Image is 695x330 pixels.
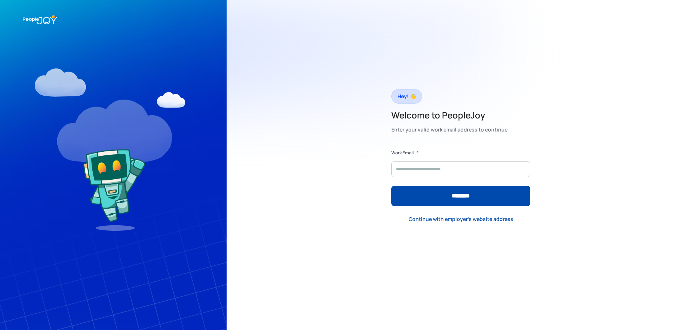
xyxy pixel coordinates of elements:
[391,109,507,121] h2: Welcome to PeopleJoy
[391,149,414,156] label: Work Email
[403,212,519,226] a: Continue with employer's website address
[409,216,513,223] div: Continue with employer's website address
[391,149,530,206] form: Form
[391,125,507,135] div: Enter your valid work email address to continue
[397,91,416,101] div: Hey! 👋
